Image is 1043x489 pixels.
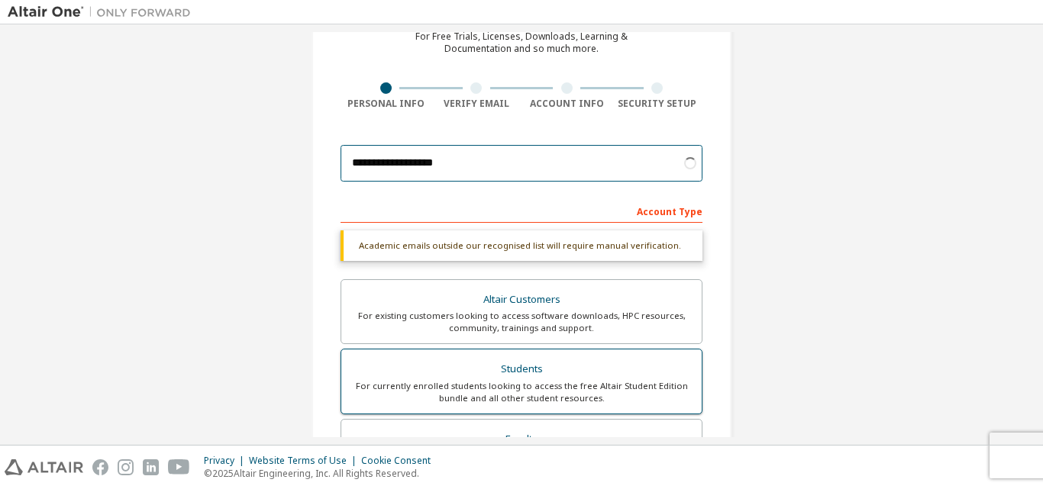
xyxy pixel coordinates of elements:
div: For Free Trials, Licenses, Downloads, Learning & Documentation and so much more. [415,31,628,55]
img: youtube.svg [168,459,190,475]
div: For currently enrolled students looking to access the free Altair Student Edition bundle and all ... [350,380,693,404]
div: Security Setup [612,98,703,110]
div: Academic emails outside our recognised list will require manual verification. [341,230,702,261]
div: Account Type [341,198,702,223]
img: instagram.svg [118,459,134,475]
div: Cookie Consent [361,455,440,467]
div: For existing customers looking to access software downloads, HPC resources, community, trainings ... [350,310,693,334]
div: Altair Customers [350,289,693,310]
img: facebook.svg [92,459,108,475]
div: Account Info [521,98,612,110]
div: Personal Info [341,98,431,110]
div: Students [350,359,693,380]
div: Faculty [350,429,693,450]
div: Privacy [204,455,249,467]
img: Altair One [8,5,199,20]
img: altair_logo.svg [5,459,83,475]
div: Website Terms of Use [249,455,361,467]
p: © 2025 Altair Engineering, Inc. All Rights Reserved. [204,467,440,480]
div: Verify Email [431,98,522,110]
img: linkedin.svg [143,459,159,475]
